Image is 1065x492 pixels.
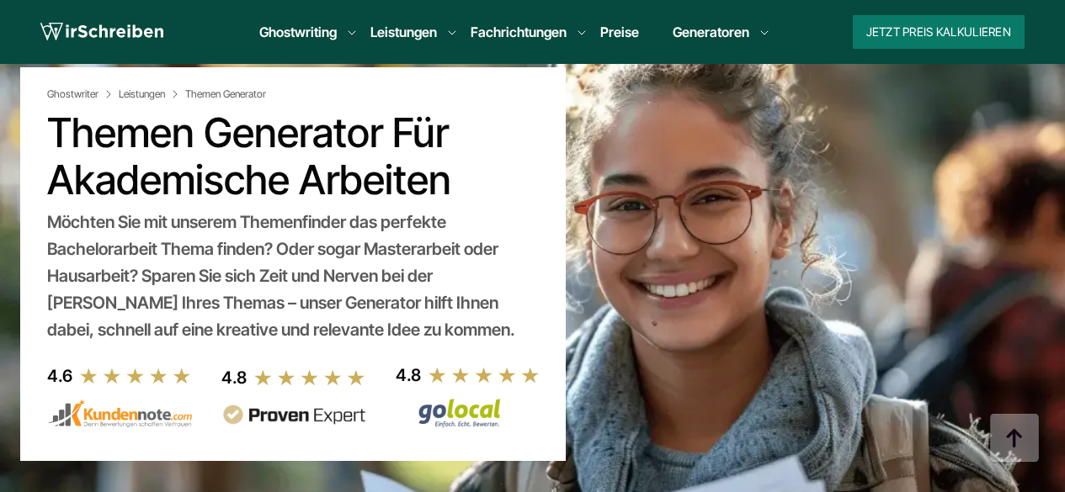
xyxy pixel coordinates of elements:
div: 4.6 [47,362,72,389]
div: 4.8 [221,364,247,391]
span: Themen Generator [185,87,266,101]
img: stars [253,368,366,387]
a: Ghostwriter [47,87,115,101]
a: Preise [600,24,639,40]
a: Leistungen [119,87,182,101]
img: stars [428,366,540,384]
img: Wirschreiben Bewertungen [396,398,540,428]
img: provenexpert reviews [221,405,366,426]
img: button top [989,414,1040,464]
img: stars [79,367,192,385]
img: logo wirschreiben [40,19,163,45]
button: Jetzt Preis kalkulieren [853,15,1025,49]
a: Fachrichtungen [471,22,567,42]
h1: Themen Generator für akademische Arbeiten [47,109,539,204]
a: Generatoren [673,22,749,42]
img: kundennote [47,399,192,428]
a: Leistungen [370,22,437,42]
div: Möchten Sie mit unserem Themenfinder das perfekte Bachelorarbeit Thema finden? Oder sogar Mastera... [47,209,539,343]
a: Ghostwriting [259,22,337,42]
div: 4.8 [396,362,421,389]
